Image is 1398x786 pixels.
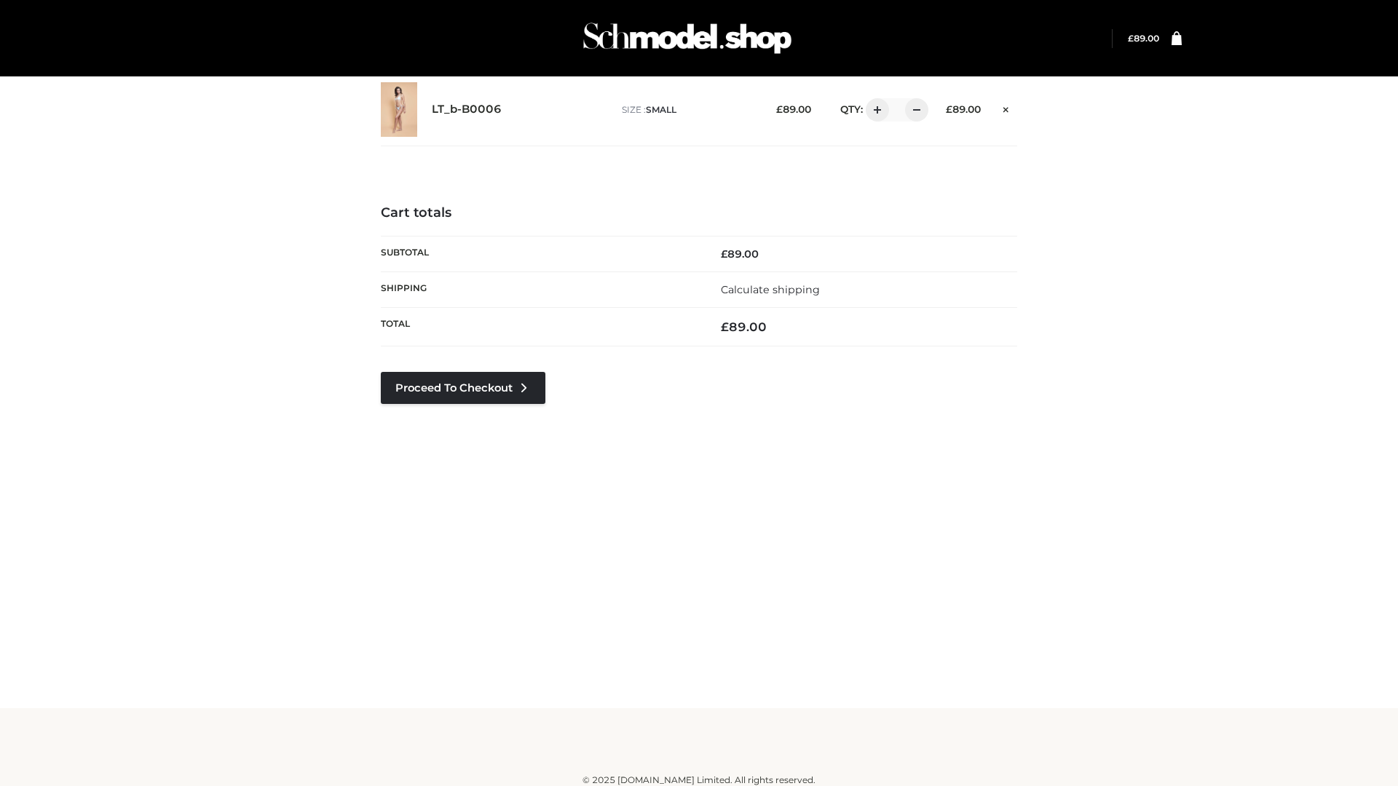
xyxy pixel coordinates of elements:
bdi: 89.00 [721,247,759,261]
p: size : [622,103,754,116]
bdi: 89.00 [1128,33,1159,44]
a: Proceed to Checkout [381,372,545,404]
th: Total [381,308,699,346]
span: £ [1128,33,1134,44]
a: £89.00 [1128,33,1159,44]
a: LT_b-B0006 [432,103,502,116]
th: Shipping [381,271,699,307]
h4: Cart totals [381,205,1017,221]
th: Subtotal [381,236,699,271]
span: £ [721,319,729,334]
bdi: 89.00 [776,103,811,115]
img: Schmodel Admin 964 [578,9,797,67]
a: Remove this item [995,98,1017,117]
span: £ [721,247,727,261]
bdi: 89.00 [721,319,767,334]
bdi: 89.00 [946,103,981,115]
div: QTY: [826,98,923,122]
span: SMALL [646,104,676,115]
a: Calculate shipping [721,283,820,296]
span: £ [946,103,952,115]
span: £ [776,103,783,115]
